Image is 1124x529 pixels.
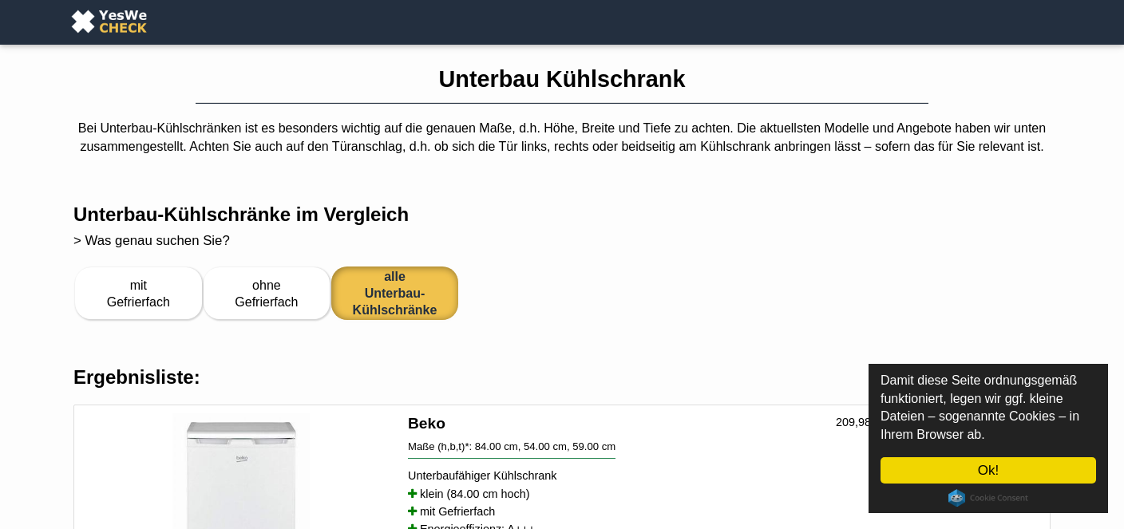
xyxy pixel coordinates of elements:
a: Cookie Consent plugin for the EU cookie law [948,489,1028,507]
span: 84.00 cm, [475,440,521,452]
div: Maße (h,b,t)*: [408,440,615,459]
span: 54.00 cm, [524,440,570,452]
div: ohne Gefrierfach [209,269,325,318]
li: mit Gefrierfach [408,503,823,520]
h2: Ergebnisliste: [67,365,1057,389]
li: klein (84.00 cm hoch) [408,485,823,503]
h2: Unterbau-Kühlschränke im Vergleich [73,203,1051,254]
a: Beko Maße (h,b,t)*: 84.00 cm, 54.00 cm, 59.00 cm [408,413,823,459]
div: mit Gefrierfach [81,269,196,318]
p: Bei Unterbau-Kühlschränken ist es besonders wichtig auf die genauen Maße, d.h. Höhe, Breite und T... [73,120,1051,156]
h1: Unterbau Kühlschrank [73,65,1051,93]
h4: Beko [408,413,823,434]
a: Ok! [881,457,1096,484]
span: > Was genau suchen Sie? [73,233,230,248]
p: Damit diese Seite ordnungsgemäß funktioniert, legen wir ggf. kleine Dateien – sogenannte Cookies ... [881,372,1096,444]
img: YesWeCheck Logo [67,7,151,35]
div: alle Unterbau-Kühlschränke [337,268,453,318]
div: 209,98 € [836,413,1043,431]
span: 59.00 cm [572,440,615,452]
